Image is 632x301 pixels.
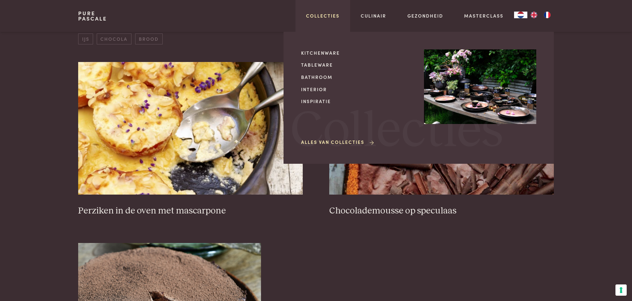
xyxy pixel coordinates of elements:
ul: Language list [527,12,554,18]
a: Bathroom [301,74,413,81]
a: FR [541,12,554,18]
a: Kitchenware [301,49,413,56]
h3: Perziken in de oven met mascarpone [78,205,303,217]
span: brood [135,33,163,44]
a: Collecties [306,12,340,19]
a: Perziken in de oven met mascarpone Perziken in de oven met mascarpone [78,62,303,216]
img: Perziken in de oven met mascarpone [78,62,303,195]
a: Interior [301,86,413,93]
span: Collecties [290,106,503,156]
h3: Chocolademousse op speculaas [329,205,554,217]
a: Gezondheid [407,12,443,19]
a: Tableware [301,61,413,68]
a: NL [514,12,527,18]
a: Masterclass [464,12,503,19]
button: Uw voorkeuren voor toestemming voor trackingtechnologieën [615,284,627,296]
a: Culinair [361,12,386,19]
img: Collecties [424,49,536,124]
span: ijs [78,33,93,44]
a: EN [527,12,541,18]
div: Language [514,12,527,18]
a: Alles van Collecties [301,139,375,146]
span: chocola [97,33,132,44]
a: PurePascale [78,11,107,21]
aside: Language selected: Nederlands [514,12,554,18]
a: Inspiratie [301,98,413,105]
